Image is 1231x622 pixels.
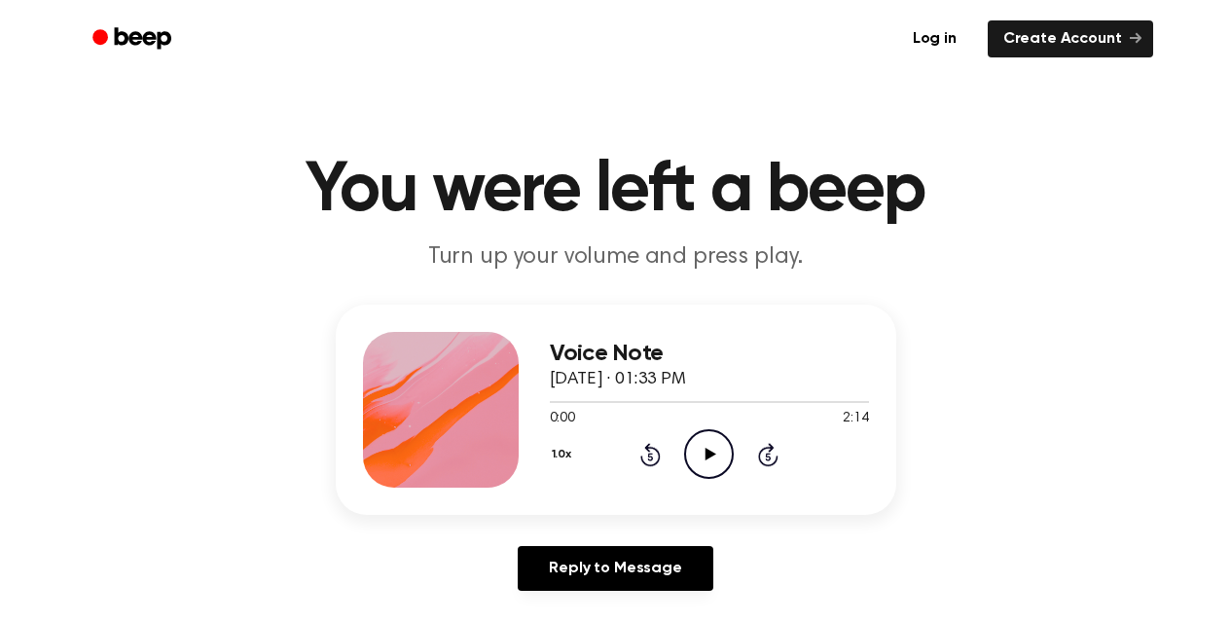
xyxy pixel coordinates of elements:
p: Turn up your volume and press play. [242,241,990,274]
span: 0:00 [550,409,575,429]
a: Reply to Message [518,546,712,591]
h3: Voice Note [550,341,869,367]
span: 2:14 [843,409,868,429]
span: [DATE] · 01:33 PM [550,371,686,388]
a: Beep [79,20,189,58]
a: Create Account [988,20,1153,57]
h1: You were left a beep [118,156,1114,226]
a: Log in [893,17,976,61]
button: 1.0x [550,438,579,471]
